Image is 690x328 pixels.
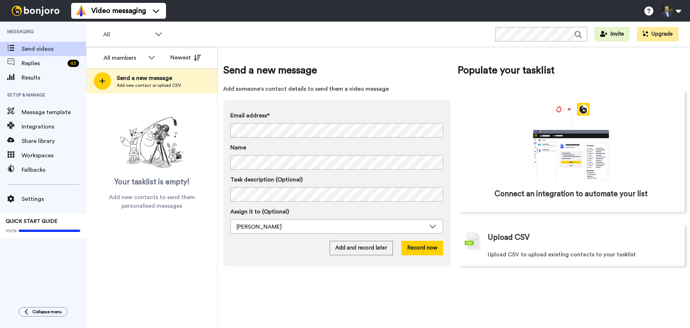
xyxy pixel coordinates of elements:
[103,30,151,39] span: All
[6,219,57,224] span: QUICK START GUIDE
[22,73,86,82] span: Results
[465,232,480,250] img: csv-grey.png
[22,108,86,117] span: Message template
[488,250,636,259] span: Upload CSV to upload existing contacts to your tasklist
[117,74,181,82] span: Send a new message
[22,45,86,53] span: Send videos
[223,85,450,93] span: Add someone's contact details to send them a video message
[401,241,443,255] button: Record now
[223,63,450,77] span: Send a new message
[230,207,443,216] label: Assign it to (Optional)
[22,137,86,145] span: Share library
[117,82,181,88] span: Add new contact or upload CSV
[488,232,530,243] span: Upload CSV
[114,177,190,188] span: Your tasklist is empty!
[6,228,17,234] span: 100%
[9,6,63,16] img: bj-logo-header-white.svg
[32,309,62,315] span: Collapse menu
[457,63,685,77] span: Populate your tasklist
[165,50,206,65] button: Newest
[22,122,86,131] span: Integrations
[22,59,65,68] span: Replies
[230,143,246,152] span: Name
[22,151,86,160] span: Workspaces
[637,27,678,41] button: Upgrade
[103,54,144,62] div: All members
[116,114,188,171] img: ready-set-action.png
[494,189,648,199] span: Connect an integration to automate your list
[230,175,443,184] label: Task description (Optional)
[22,195,86,203] span: Settings
[594,27,630,41] button: Invite
[517,103,625,181] div: animation
[330,241,393,255] button: Add and record later
[91,6,146,16] span: Video messaging
[236,223,425,231] div: [PERSON_NAME]
[97,193,207,210] span: Add new contacts to send them personalised messages
[22,166,86,174] span: Fallbacks
[68,60,79,67] div: 43
[19,307,68,316] button: Collapse menu
[230,111,443,120] label: Email address*
[75,5,87,17] img: vm-color.svg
